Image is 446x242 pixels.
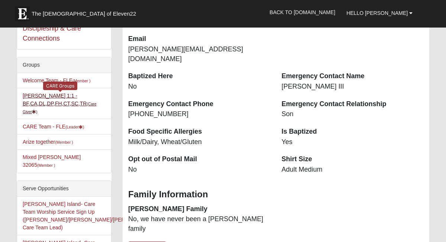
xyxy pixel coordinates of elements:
[43,82,77,90] div: CARE Groups
[282,71,424,81] dt: Emergency Contact Name
[128,204,271,214] dt: [PERSON_NAME] Family
[11,3,160,21] a: The [DEMOGRAPHIC_DATA] of Eleven22
[282,137,424,147] dd: Yes
[128,82,271,92] dd: No
[282,165,424,175] dd: Adult Medium
[128,137,271,147] dd: Milk/Dairy, Wheat/Gluten
[128,99,271,109] dt: Emergency Contact Phone
[55,140,73,144] small: (Member )
[17,181,111,197] div: Serve Opportunities
[128,34,271,44] dt: Email
[282,127,424,137] dt: Is Baptized
[32,10,136,17] span: The [DEMOGRAPHIC_DATA] of Eleven22
[23,124,84,130] a: CARE Team - FLE(Leader)
[128,109,271,119] dd: [PHONE_NUMBER]
[128,189,424,200] h3: Family Information
[72,79,90,83] small: (Member )
[128,45,271,64] dd: [PERSON_NAME][EMAIL_ADDRESS][DOMAIN_NAME]
[23,154,81,168] a: Mixed [PERSON_NAME] 32065(Member )
[15,6,30,21] img: Eleven22 logo
[23,93,97,114] a: [PERSON_NAME] 1:1 - BF,CA,DL,DP,FH,CT,SC,TR(Care Giver)
[128,71,271,81] dt: Baptized Here
[128,214,271,233] dd: No, we have never been a [PERSON_NAME] family
[282,82,424,92] dd: [PERSON_NAME] III
[128,165,271,175] dd: No
[23,15,81,42] a: Kids Serve Staff Discipleship & Care Connections
[264,3,341,22] a: Back to [DOMAIN_NAME]
[37,163,55,168] small: (Member )
[23,201,157,230] a: [PERSON_NAME] Island- Care Team Worship Service Sign Up ([PERSON_NAME]/[PERSON_NAME]/[PERSON_NAME...
[341,4,418,22] a: Hello [PERSON_NAME]
[282,155,424,164] dt: Shirt Size
[282,99,424,109] dt: Emergency Contact Relationship
[346,10,408,16] span: Hello [PERSON_NAME]
[128,155,271,164] dt: Opt out of Postal Mail
[128,127,271,137] dt: Food Specific Allergies
[23,139,73,145] a: Arize together(Member )
[23,77,91,83] a: Welcome Team - FLE(Member )
[17,57,111,73] div: Groups
[23,102,97,114] small: (Care Giver )
[282,109,424,119] dd: Son
[65,125,84,129] small: (Leader )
